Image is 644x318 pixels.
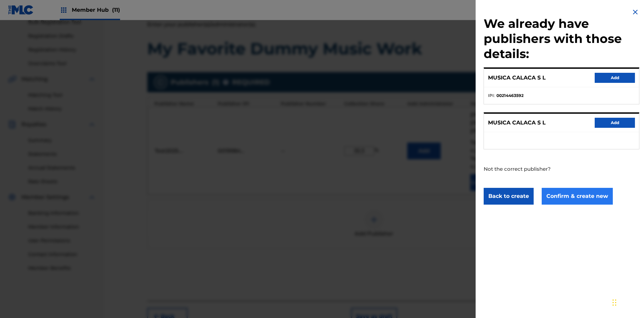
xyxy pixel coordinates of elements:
button: Back to create [484,188,534,205]
p: MUSICA CALACA S L [488,74,546,82]
button: Add [595,73,635,83]
span: (11) [112,7,120,13]
strong: 00214463592 [496,93,524,99]
div: Drag [612,293,616,313]
img: MLC Logo [8,5,34,15]
img: Top Rightsholders [60,6,68,14]
button: Confirm & create new [542,188,613,205]
span: IPI : [488,93,495,99]
h2: We already have publishers with those details: [484,16,639,63]
p: MUSICA CALACA S L [488,119,546,127]
span: Member Hub [72,6,120,14]
p: Not the correct publisher? [484,149,601,181]
iframe: Chat Widget [610,286,644,318]
button: Add [595,118,635,128]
